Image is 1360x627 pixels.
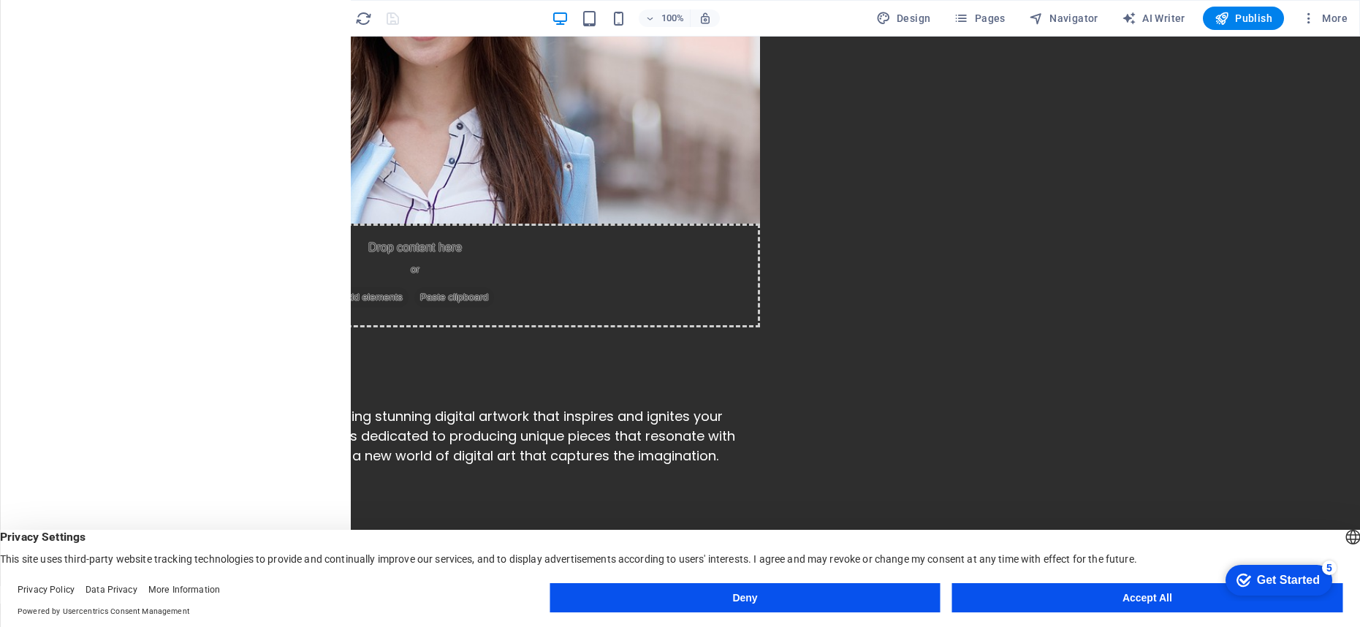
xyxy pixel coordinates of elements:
div: Design (Ctrl+Alt+Y) [870,7,937,30]
span: More [1302,11,1348,26]
i: Reload page [355,10,372,27]
span: Pages [954,11,1005,26]
button: reload [354,9,372,27]
button: AI Writer [1116,7,1191,30]
button: More [1296,7,1353,30]
div: 5 [108,3,123,18]
div: Get Started 5 items remaining, 0% complete [12,7,118,38]
div: Drop content here [12,187,702,291]
button: 100% [639,9,691,27]
div: Get Started [43,16,106,29]
span: Paste clipboard [356,251,436,271]
button: Pages [948,7,1011,30]
button: Design [870,7,937,30]
button: Navigator [1023,7,1104,30]
span: AI Writer [1122,11,1185,26]
span: Design [876,11,931,26]
span: Navigator [1029,11,1098,26]
button: Publish [1203,7,1284,30]
i: On resize automatically adjust zoom level to fit chosen device. [699,12,712,25]
h6: 100% [661,9,684,27]
span: Publish [1215,11,1272,26]
span: Add elements [278,251,350,271]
